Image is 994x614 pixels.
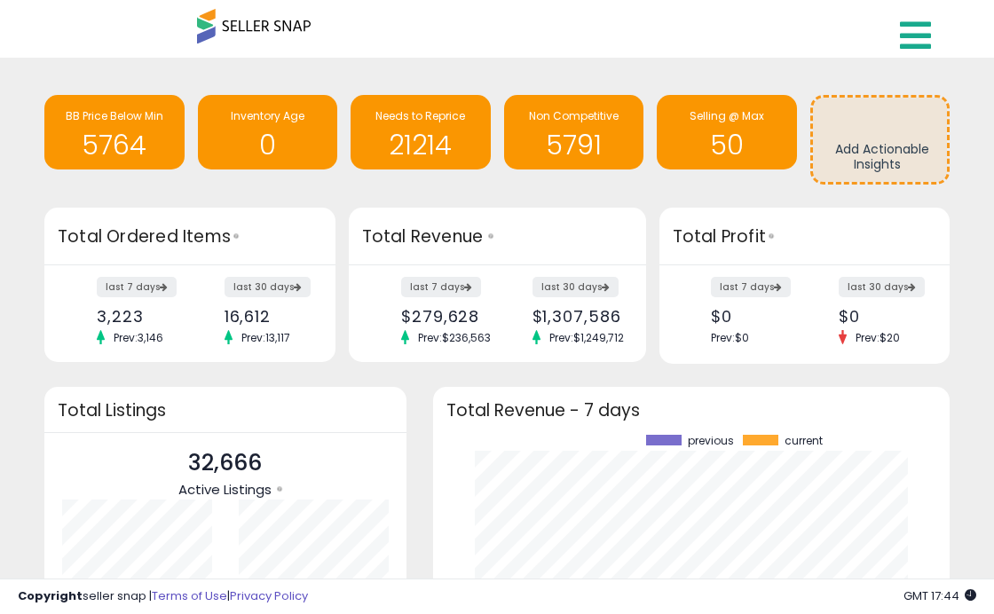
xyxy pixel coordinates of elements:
span: Prev: $236,563 [409,330,500,345]
a: Privacy Policy [230,587,308,604]
h1: 5764 [53,130,176,160]
div: $0 [711,307,791,326]
strong: Copyright [18,587,83,604]
p: 32,666 [178,446,272,480]
span: previous [688,435,734,447]
a: Inventory Age 0 [198,95,338,169]
span: Needs to Reprice [375,108,465,123]
h3: Total Ordered Items [58,224,322,249]
a: Non Competitive 5791 [504,95,644,169]
span: Prev: $1,249,712 [540,330,633,345]
div: Tooltip anchor [763,228,779,244]
span: Prev: $0 [711,330,749,345]
h1: 0 [207,130,329,160]
h1: 50 [666,130,788,160]
span: Prev: 3,146 [105,330,172,345]
div: $0 [839,307,919,326]
label: last 30 days [839,277,925,297]
h3: Total Profit [673,224,937,249]
span: Prev: 13,117 [233,330,299,345]
h3: Total Revenue - 7 days [446,404,937,417]
h3: Total Revenue [362,224,633,249]
a: Selling @ Max 50 [657,95,797,169]
span: Non Competitive [529,108,619,123]
label: last 30 days [532,277,619,297]
div: Tooltip anchor [272,481,288,497]
label: last 30 days [225,277,311,297]
div: 16,612 [225,307,304,326]
h1: 5791 [513,130,635,160]
h1: 21214 [359,130,482,160]
span: Active Listings [178,480,272,499]
h3: Total Listings [58,404,393,417]
div: $1,307,586 [532,307,615,326]
a: Terms of Use [152,587,227,604]
span: Inventory Age [231,108,304,123]
a: Needs to Reprice 21214 [351,95,491,169]
label: last 7 days [401,277,481,297]
span: current [785,435,823,447]
label: last 7 days [711,277,791,297]
span: BB Price Below Min [66,108,163,123]
div: 3,223 [97,307,177,326]
a: Add Actionable Insights [813,98,948,182]
span: Selling @ Max [690,108,764,123]
label: last 7 days [97,277,177,297]
div: seller snap | | [18,588,308,605]
div: $279,628 [401,307,484,326]
a: BB Price Below Min 5764 [44,95,185,169]
div: Tooltip anchor [228,228,244,244]
span: Add Actionable Insights [835,140,929,174]
div: Tooltip anchor [483,228,499,244]
span: 2025-09-9 17:44 GMT [903,587,976,604]
span: Prev: $20 [847,330,909,345]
